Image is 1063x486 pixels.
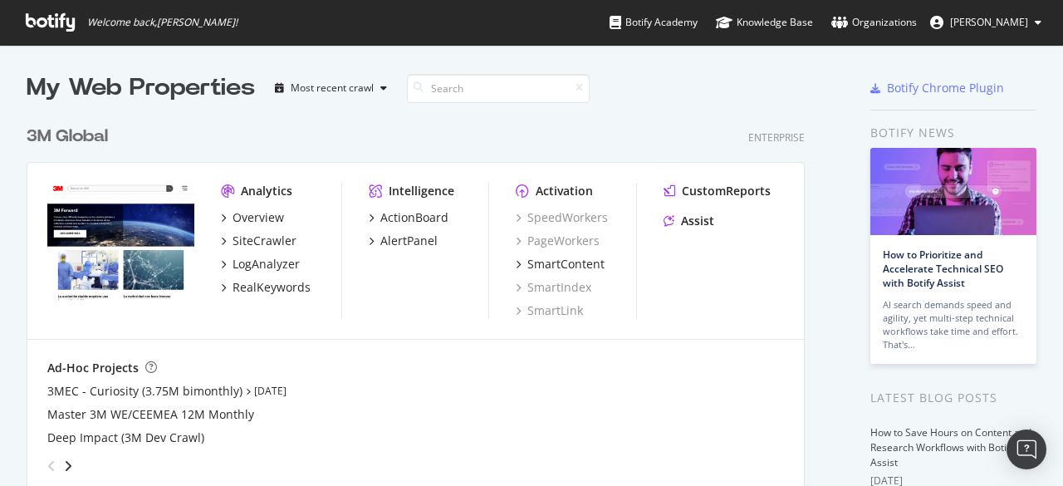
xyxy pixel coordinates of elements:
a: PageWorkers [516,233,600,249]
div: ActionBoard [380,209,448,226]
a: Overview [221,209,284,226]
span: Heather Mavencamp [950,15,1028,29]
div: Most recent crawl [291,83,374,93]
button: Most recent crawl [268,75,394,101]
a: SmartLink [516,302,583,319]
a: SmartContent [516,256,605,272]
div: Ad-Hoc Projects [47,360,139,376]
a: CustomReports [664,183,771,199]
a: SmartIndex [516,279,591,296]
a: Deep Impact (3M Dev Crawl) [47,430,204,446]
div: SmartContent [527,256,605,272]
a: RealKeywords [221,279,311,296]
div: Enterprise [748,130,805,145]
img: How to Prioritize and Accelerate Technical SEO with Botify Assist [870,148,1036,235]
div: Open Intercom Messenger [1007,430,1046,469]
div: SiteCrawler [233,233,296,249]
div: AlertPanel [380,233,438,249]
div: Activation [536,183,593,199]
div: AI search demands speed and agility, yet multi-step technical workflows take time and effort. Tha... [883,298,1024,351]
a: How to Prioritize and Accelerate Technical SEO with Botify Assist [883,248,1003,290]
div: angle-right [62,458,74,474]
a: Assist [664,213,714,229]
div: Botify Academy [610,14,698,31]
div: angle-left [41,453,62,479]
div: RealKeywords [233,279,311,296]
div: My Web Properties [27,71,255,105]
div: Organizations [831,14,917,31]
a: Master 3M WE/CEEMEA 12M Monthly [47,406,254,423]
input: Search [407,74,590,103]
div: Botify news [870,124,1036,142]
div: Knowledge Base [716,14,813,31]
div: Intelligence [389,183,454,199]
a: [DATE] [254,384,287,398]
a: Botify Chrome Plugin [870,80,1004,96]
div: Analytics [241,183,292,199]
a: How to Save Hours on Content and Research Workflows with Botify Assist [870,425,1031,469]
div: CustomReports [682,183,771,199]
span: Welcome back, [PERSON_NAME] ! [87,16,238,29]
div: Assist [681,213,714,229]
div: Botify Chrome Plugin [887,80,1004,96]
div: Overview [233,209,284,226]
img: www.command.com [47,183,194,301]
button: [PERSON_NAME] [917,9,1055,36]
a: SiteCrawler [221,233,296,249]
div: Latest Blog Posts [870,389,1036,407]
a: 3MEC - Curiosity (3.75M bimonthly) [47,383,242,400]
a: SpeedWorkers [516,209,608,226]
a: ActionBoard [369,209,448,226]
div: LogAnalyzer [233,256,300,272]
div: 3M Global [27,125,108,149]
a: LogAnalyzer [221,256,300,272]
a: AlertPanel [369,233,438,249]
a: 3M Global [27,125,115,149]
